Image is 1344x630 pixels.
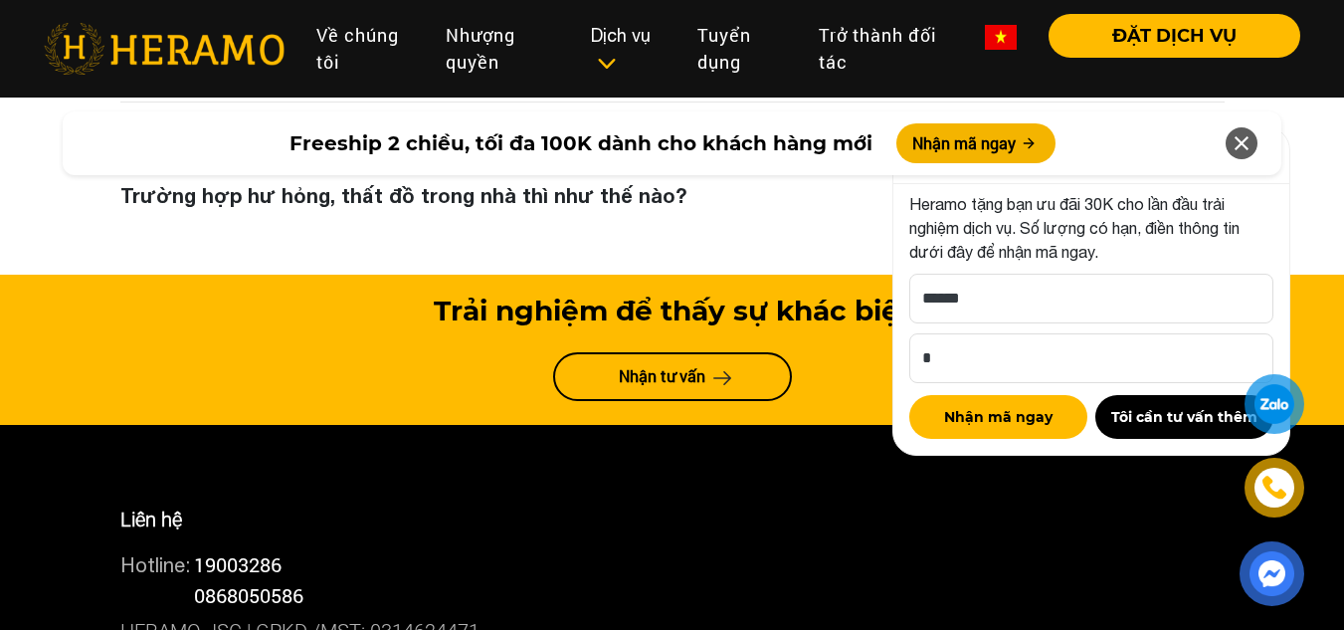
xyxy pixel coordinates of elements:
[713,370,732,385] img: arrow-next
[300,14,430,84] a: Về chúng tôi
[1049,14,1300,58] button: ĐẶT DỊCH VỤ
[120,295,1225,328] h3: Trải nghiệm để thấy sự khác biệt
[591,22,666,76] div: Dịch vụ
[909,192,1273,264] p: Heramo tặng bạn ưu đãi 30K cho lần đầu trải nghiệm dịch vụ. Số lượng có hạn, điền thông tin dưới ...
[430,14,575,84] a: Nhượng quyền
[1259,473,1288,503] img: phone-icon
[1095,395,1273,439] button: Tôi cần tư vấn thêm
[194,551,282,577] a: 19003286
[120,183,686,207] h3: Trường hợp hư hỏng, thất đồ trong nhà thì như thế nào?
[681,14,803,84] a: Tuyển dụng
[553,352,792,401] a: Nhận tư vấn
[1033,27,1300,45] a: ĐẶT DỊCH VỤ
[985,25,1017,50] img: vn-flag.png
[44,23,285,75] img: heramo-logo.png
[1247,460,1302,516] a: phone-icon
[120,505,1225,534] p: Liên hệ
[194,582,303,608] span: 0868050586
[896,123,1056,163] button: Nhận mã ngay
[120,553,190,576] span: Hotline:
[909,395,1087,439] button: Nhận mã ngay
[596,54,617,74] img: subToggleIcon
[289,128,872,158] span: Freeship 2 chiều, tối đa 100K dành cho khách hàng mới
[803,14,969,84] a: Trở thành đối tác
